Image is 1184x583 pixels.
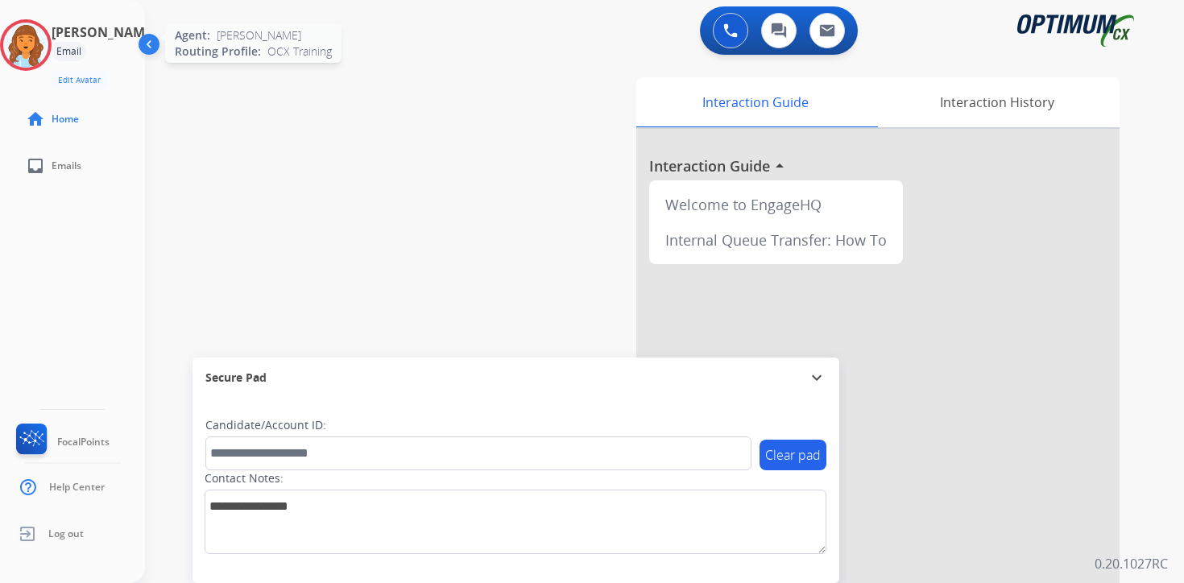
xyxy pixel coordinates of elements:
span: Emails [52,159,81,172]
h3: [PERSON_NAME] [52,23,156,42]
span: Routing Profile: [175,43,261,60]
span: FocalPoints [57,436,110,449]
img: avatar [3,23,48,68]
div: Welcome to EngageHQ [656,187,896,222]
div: Interaction Guide [636,77,874,127]
mat-icon: expand_more [807,368,826,387]
span: [PERSON_NAME] [217,27,301,43]
mat-icon: home [26,110,45,129]
span: Log out [48,527,84,540]
label: Candidate/Account ID: [205,417,326,433]
p: 0.20.1027RC [1095,554,1168,573]
span: OCX Training [267,43,332,60]
label: Contact Notes: [205,470,284,486]
span: Help Center [49,481,105,494]
button: Clear pad [760,440,826,470]
mat-icon: inbox [26,156,45,176]
span: Secure Pad [205,370,267,386]
span: Home [52,113,79,126]
span: Agent: [175,27,210,43]
a: FocalPoints [13,424,110,461]
div: Internal Queue Transfer: How To [656,222,896,258]
div: Email [52,42,86,61]
button: Edit Avatar [52,71,107,89]
div: Interaction History [874,77,1120,127]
